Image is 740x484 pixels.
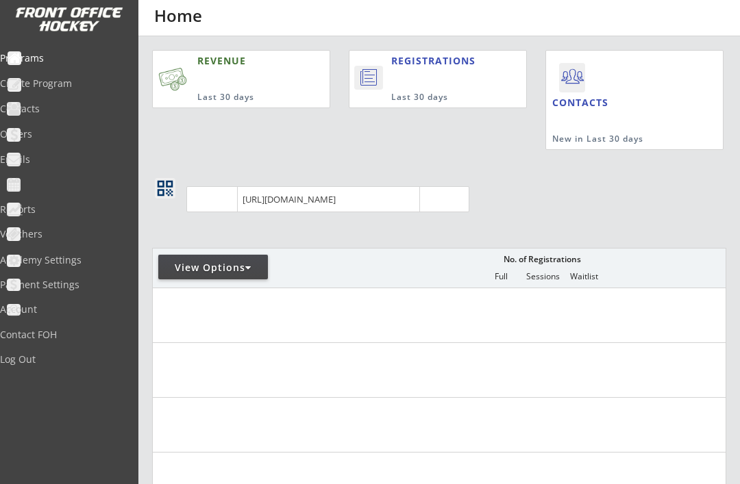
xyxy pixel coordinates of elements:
div: Last 30 days [391,92,470,103]
div: No. of Registrations [500,255,584,264]
div: New in Last 30 days [552,133,659,145]
button: qr_code [155,178,175,199]
div: Full [480,272,521,281]
div: Last 30 days [197,92,276,103]
div: REGISTRATIONS [391,54,476,68]
div: CONTACTS [552,96,615,110]
div: View Options [158,261,268,275]
div: Sessions [522,272,563,281]
div: Waitlist [563,272,604,281]
div: REVENUE [197,54,276,68]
